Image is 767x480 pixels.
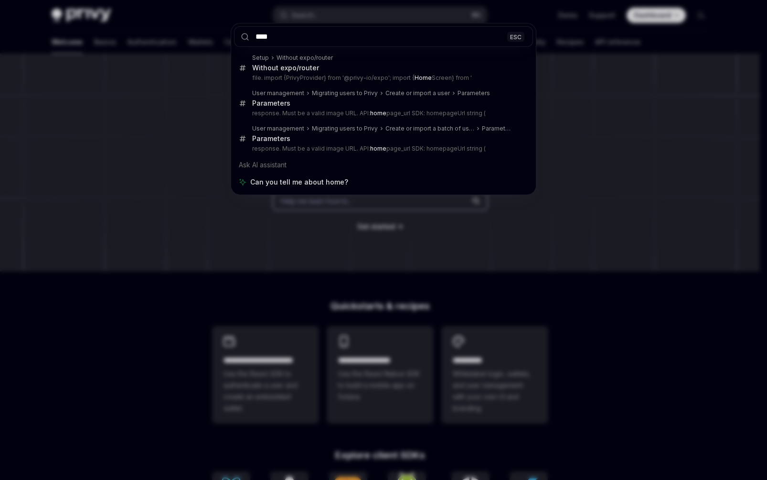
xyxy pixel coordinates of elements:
[252,134,290,143] div: Parameters
[482,125,513,132] div: Parameters
[312,125,378,132] div: Migrating users to Privy
[312,89,378,97] div: Migrating users to Privy
[252,64,319,72] div: Without expo/router
[370,109,386,117] b: home
[458,89,490,97] div: Parameters
[252,89,304,97] div: User management
[252,109,513,117] p: response. Must be a valid image URL. API: page_url SDK: homepageUrl string (
[252,54,269,62] div: Setup
[507,32,524,42] div: ESC
[250,177,348,187] span: Can you tell me about home?
[277,54,333,62] div: Without expo/router
[252,145,513,153] p: response. Must be a valid image URL. API: page_url SDK: homepageUrl string (
[385,89,450,97] div: Create or import a user
[385,125,474,132] div: Create or import a batch of users
[370,145,386,152] b: home
[252,99,290,108] div: Parameters
[234,156,533,174] div: Ask AI assistant
[252,125,304,132] div: User management
[252,74,513,82] p: file. import {PrivyProvider} from '@privy-io/expo'; import { Screen} from '
[415,74,432,81] b: Home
